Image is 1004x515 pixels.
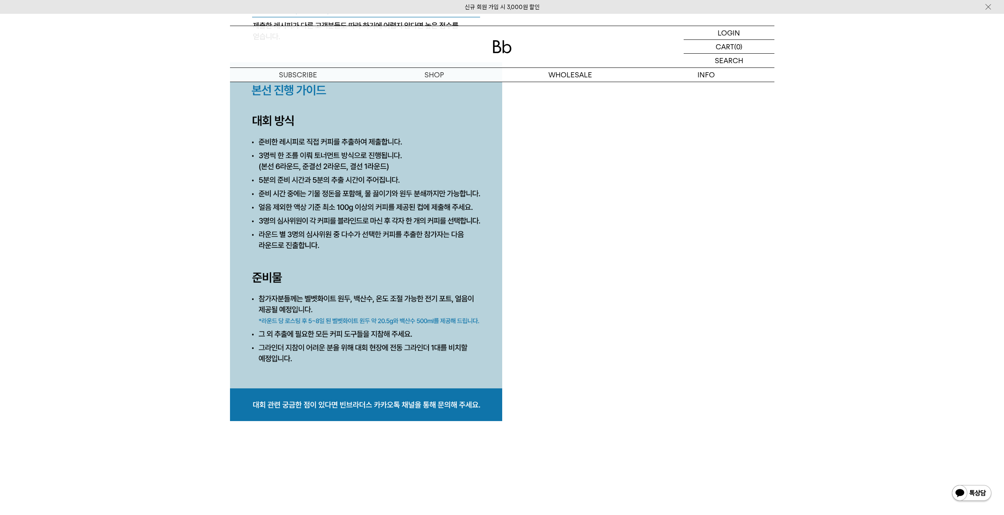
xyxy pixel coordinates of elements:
img: 로고 [493,40,512,53]
p: INFO [638,68,774,82]
a: CART (0) [684,40,774,54]
p: WHOLESALE [502,68,638,82]
p: LOGIN [718,26,740,39]
a: SHOP [366,68,502,82]
p: CART [716,40,734,53]
a: SUBSCRIBE [230,68,366,82]
a: LOGIN [684,26,774,40]
p: (0) [734,40,742,53]
a: 신규 회원 가입 시 3,000원 할인 [465,4,540,11]
p: SEARCH [715,54,743,67]
img: 카카오톡 채널 1:1 채팅 버튼 [951,484,992,503]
